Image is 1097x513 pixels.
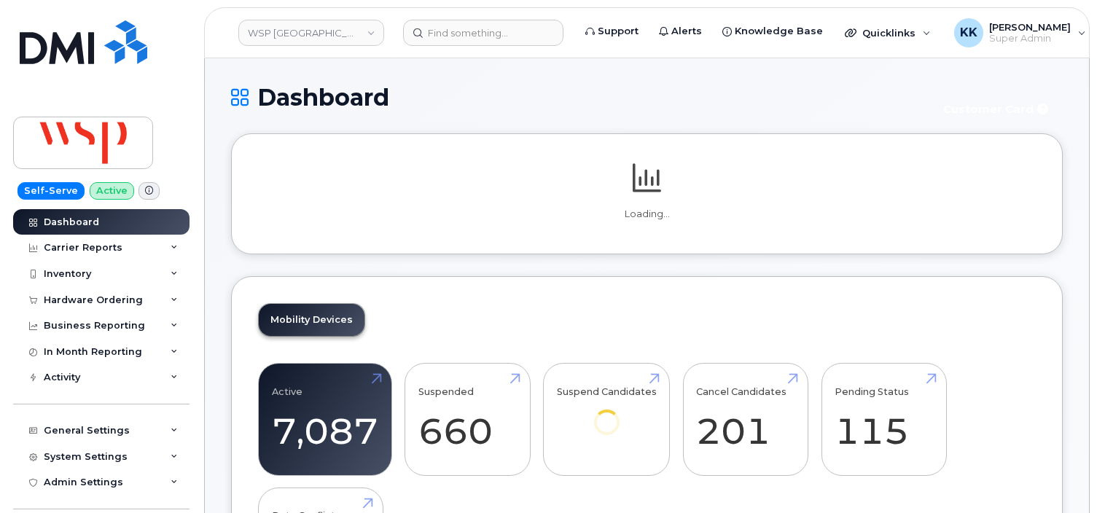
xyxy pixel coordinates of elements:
p: Loading... [258,208,1036,221]
a: Pending Status 115 [835,372,933,468]
a: Cancel Candidates 201 [696,372,795,468]
button: Customer Card [932,96,1063,122]
a: Mobility Devices [259,304,364,336]
a: Suspend Candidates [557,372,657,455]
a: Suspended 660 [418,372,517,468]
a: Active 7,087 [272,372,378,468]
h1: Dashboard [231,85,924,110]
